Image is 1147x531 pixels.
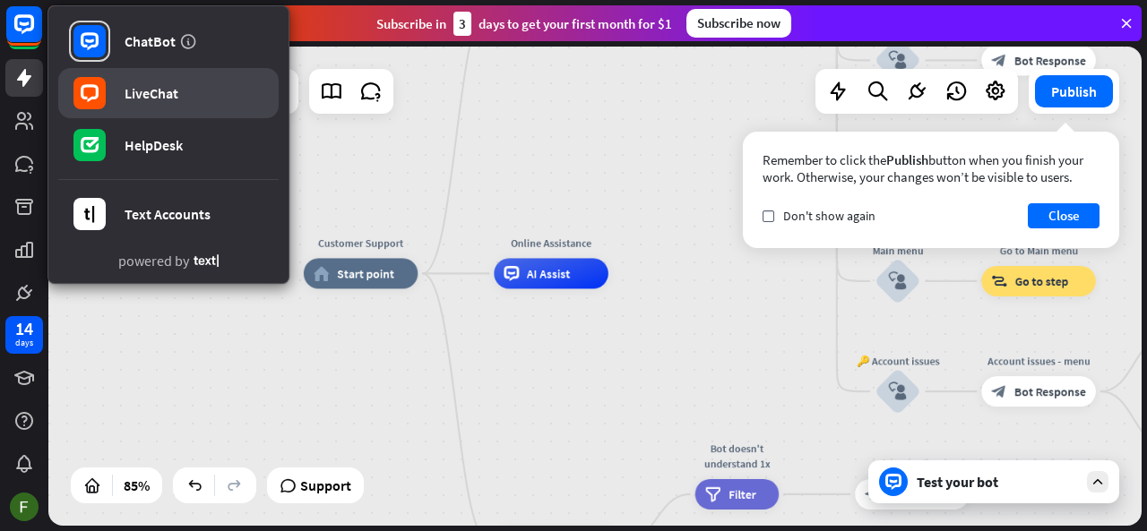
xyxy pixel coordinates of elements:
[1015,273,1069,288] span: Go to step
[783,208,875,224] span: Don't show again
[483,236,620,251] div: Online Assistance
[729,486,756,501] span: Filter
[527,266,570,281] span: AI Assist
[705,486,721,501] i: filter
[991,273,1007,288] i: block_goto
[5,316,43,354] a: 14 days
[917,473,1078,491] div: Test your bot
[453,12,471,36] div: 3
[300,471,351,500] span: Support
[314,266,330,281] i: home_2
[292,236,429,251] div: Customer Support
[15,337,33,349] div: days
[865,486,880,501] i: block_bot_response
[1014,53,1086,68] span: Bot Response
[1014,384,1086,399] span: Bot Response
[970,243,1108,258] div: Go to Main menu
[970,354,1108,369] div: Account issues - menu
[1035,75,1113,107] button: Publish
[1028,203,1100,228] button: Close
[852,243,944,258] div: Main menu
[118,471,155,500] div: 85%
[763,151,1100,185] div: Remember to click the button when you finish your work. Otherwise, your changes won’t be visible ...
[684,441,790,471] div: Bot doesn't understand 1x
[376,12,672,36] div: Subscribe in days to get your first month for $1
[889,51,907,69] i: block_user_input
[686,9,791,38] div: Subscribe now
[843,456,980,471] div: Please rephrase
[889,272,907,290] i: block_user_input
[337,266,394,281] span: Start point
[991,384,1006,399] i: block_bot_response
[852,354,944,369] div: 🔑 Account issues
[991,53,1006,68] i: block_bot_response
[14,7,68,61] button: Open LiveChat chat widget
[15,321,33,337] div: 14
[889,382,907,400] i: block_user_input
[886,151,928,168] span: Publish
